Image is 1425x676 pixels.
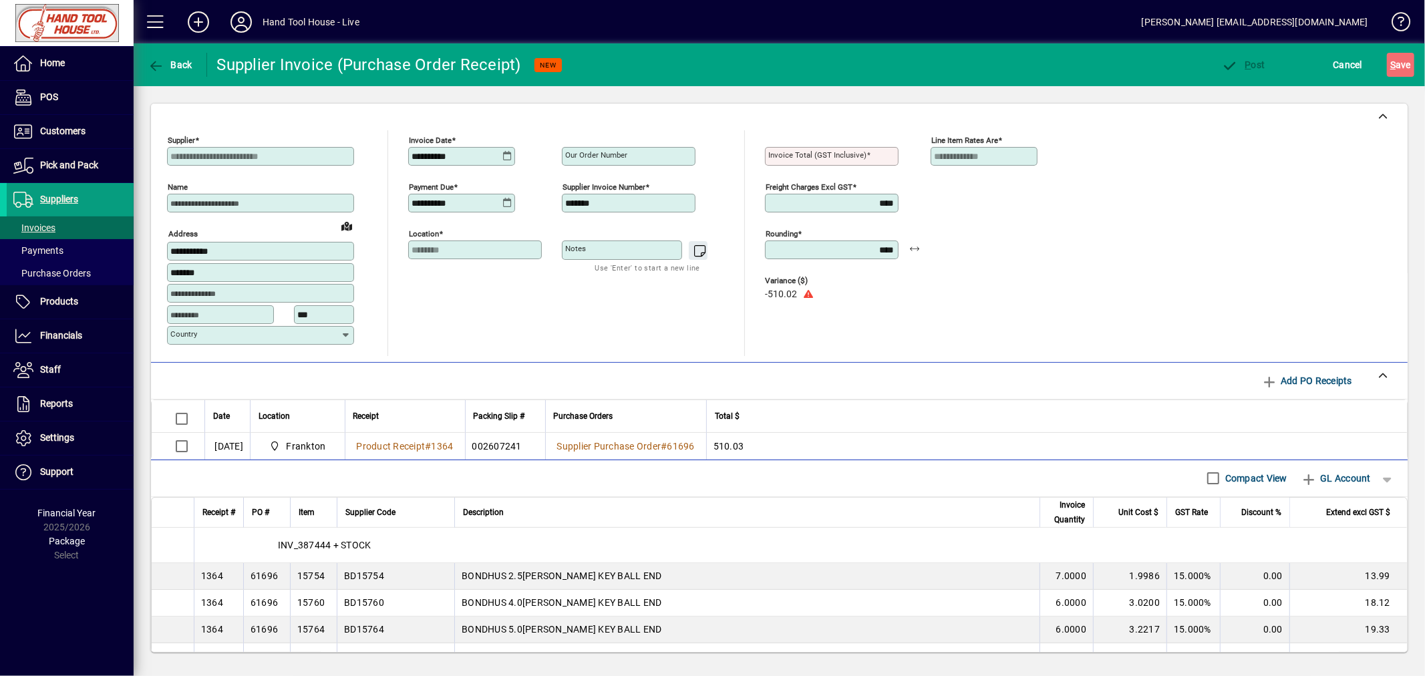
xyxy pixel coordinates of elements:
[765,277,845,285] span: Variance ($)
[1142,11,1368,33] div: [PERSON_NAME] [EMAIL_ADDRESS][DOMAIN_NAME]
[1166,563,1220,590] td: 15.000%
[715,409,1390,424] div: Total $
[299,505,315,520] span: Item
[215,440,244,453] span: [DATE]
[1118,505,1158,520] span: Unit Cost $
[38,508,96,518] span: Financial Year
[40,57,65,68] span: Home
[336,215,357,236] a: View on map
[540,61,557,69] span: NEW
[263,11,359,33] div: Hand Tool House - Live
[259,409,290,424] span: Location
[40,398,73,409] span: Reports
[7,262,134,285] a: Purchase Orders
[40,466,73,477] span: Support
[765,289,797,300] span: -510.02
[409,229,439,238] mat-label: Location
[7,387,134,421] a: Reports
[554,409,613,424] span: Purchase Orders
[565,244,586,253] mat-label: Notes
[565,150,627,160] mat-label: Our order number
[40,296,78,307] span: Products
[715,409,740,424] span: Total $
[194,528,1407,562] div: INV_387444 + STOCK
[144,53,196,77] button: Back
[7,239,134,262] a: Payments
[243,643,290,670] td: 61696
[337,617,454,643] td: BD15764
[352,439,458,454] a: Product Receipt#1364
[432,441,454,452] span: 1364
[345,505,395,520] span: Supplier Code
[243,563,290,590] td: 61696
[177,10,220,34] button: Add
[465,433,545,460] td: 002607241
[7,353,134,387] a: Staff
[1294,466,1378,490] button: GL Account
[297,596,325,609] div: 15760
[1382,3,1408,46] a: Knowledge Base
[595,260,700,275] mat-hint: Use 'Enter' to start a new line
[552,439,699,454] a: Supplier Purchase Order#61696
[243,617,290,643] td: 61696
[768,150,866,160] mat-label: Invoice Total (GST inclusive)
[474,409,537,424] div: Packing Slip #
[357,441,426,452] span: Product Receipt
[563,182,645,192] mat-label: Supplier invoice number
[220,10,263,34] button: Profile
[766,229,798,238] mat-label: Rounding
[194,590,243,617] td: 1364
[40,330,82,341] span: Financials
[1220,643,1289,670] td: 0.00
[168,182,188,192] mat-label: Name
[1166,617,1220,643] td: 15.000%
[194,563,243,590] td: 1364
[766,182,852,192] mat-label: Freight charges excl GST
[1289,590,1407,617] td: 18.12
[1175,505,1208,520] span: GST Rate
[931,136,998,145] mat-label: Line item rates are
[1093,563,1166,590] td: 1.9986
[1326,505,1390,520] span: Extend excl GST $
[40,194,78,204] span: Suppliers
[337,563,454,590] td: BD15754
[454,617,1040,643] td: BONDHUS 5.0[PERSON_NAME] KEY BALL END
[7,285,134,319] a: Products
[134,53,207,77] app-page-header-button: Back
[40,432,74,443] span: Settings
[1166,643,1220,670] td: 15.000%
[1040,563,1093,590] td: 7.0000
[337,643,454,670] td: BD15768
[337,590,454,617] td: BD15760
[213,409,242,424] div: Date
[40,92,58,102] span: POS
[7,421,134,455] a: Settings
[170,329,197,339] mat-label: Country
[454,563,1040,590] td: BONDHUS 2.5[PERSON_NAME] KEY BALL END
[409,182,454,192] mat-label: Payment due
[7,456,134,489] a: Support
[7,81,134,114] a: POS
[297,623,325,636] div: 15764
[1222,59,1265,70] span: ost
[148,59,192,70] span: Back
[7,149,134,182] a: Pick and Pack
[1387,53,1414,77] button: Save
[706,433,1407,460] td: 510.03
[194,643,243,670] td: 1364
[202,505,235,520] span: Receipt #
[1220,590,1289,617] td: 0.00
[40,160,98,170] span: Pick and Pack
[287,440,326,453] span: Frankton
[13,245,63,256] span: Payments
[1289,617,1407,643] td: 19.33
[353,409,379,424] span: Receipt
[1390,59,1396,70] span: S
[1333,54,1363,75] span: Cancel
[425,441,431,452] span: #
[1390,54,1411,75] span: ave
[1261,370,1352,391] span: Add PO Receipts
[1301,468,1371,489] span: GL Account
[1040,643,1093,670] td: 5.0000
[1241,505,1281,520] span: Discount %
